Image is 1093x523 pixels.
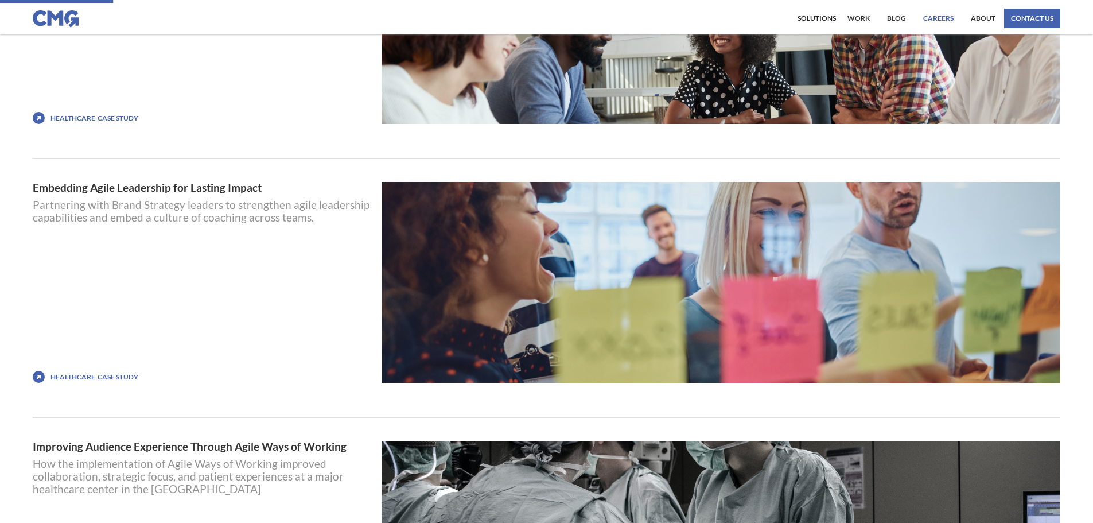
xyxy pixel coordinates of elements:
[1011,15,1053,22] div: contact us
[884,9,909,28] a: Blog
[98,113,138,124] div: Case STUDY
[968,9,998,28] a: About
[920,9,956,28] a: Careers
[33,182,372,193] a: Embedding Agile Leadership for Lasting Impact
[33,199,372,224] div: Partnering with Brand Strategy leaders to strengthen agile leadership capabilities and embed a cu...
[33,458,372,495] div: How the implementation of Agile Ways of Working improved collaboration, strategic focus, and pati...
[798,15,836,22] div: Solutions
[33,441,372,452] a: Improving Audience Experience Through Agile Ways of Working
[50,373,95,381] div: Healthcare
[33,371,45,383] img: icon with arrow pointing up and to the right.
[50,114,95,122] div: Healthcare
[98,371,138,383] div: Case STUDY
[33,10,79,28] img: CMG logo in blue.
[33,112,372,124] a: icon with arrow pointing up and to the right.HealthcareCase STUDY
[845,9,873,28] a: work
[33,371,372,383] a: icon with arrow pointing up and to the right.HealthcareCase STUDY
[33,112,45,124] img: icon with arrow pointing up and to the right.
